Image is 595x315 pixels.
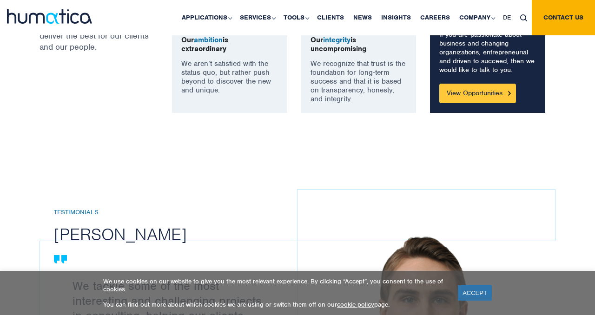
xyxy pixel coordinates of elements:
span: integrity [323,35,350,45]
p: Our is extraordinary [181,36,278,53]
span: DE [503,13,511,21]
a: View Opportunities [439,84,516,103]
a: ACCEPT [458,285,492,301]
img: search_icon [520,14,527,21]
p: Our is uncompromising [311,36,407,53]
p: We aren’t satisfied with the status quo, but rather push beyond to discover the new and unique. [181,59,278,95]
p: We recognize that trust is the foundation for long-term success and that it is based on transpare... [311,59,407,104]
h2: [PERSON_NAME] [54,223,311,245]
img: logo [7,9,92,24]
p: We use cookies on our website to give you the most relevant experience. By clicking “Accept”, you... [103,277,446,293]
span: ambition [194,35,223,45]
p: If you are passionate about business and changing organizations, entrepreneurial and driven to su... [439,30,536,74]
a: cookie policy [337,301,374,308]
h6: Testimonials [54,209,311,217]
img: Button [508,91,511,95]
p: You can find out more about which cookies we are using or switch them off on our page. [103,301,446,308]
